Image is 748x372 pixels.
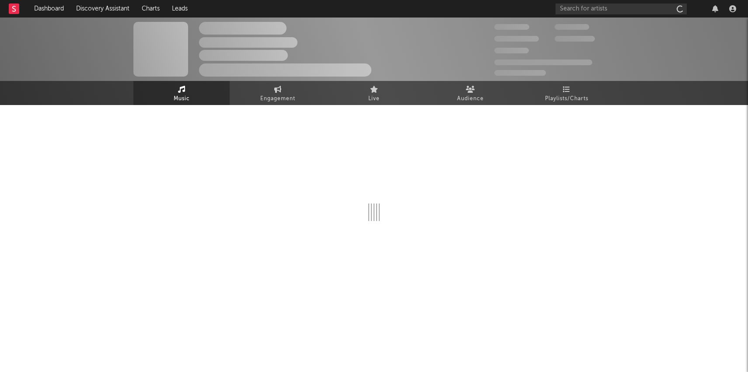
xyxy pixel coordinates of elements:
span: 50,000,000 [494,36,539,42]
span: 300,000 [494,24,529,30]
span: 50,000,000 Monthly Listeners [494,60,592,65]
a: Music [133,81,230,105]
span: 1,000,000 [555,36,595,42]
input: Search for artists [556,4,687,14]
a: Engagement [230,81,326,105]
a: Live [326,81,422,105]
span: Music [174,94,190,104]
span: Jump Score: 85.0 [494,70,546,76]
span: 100,000 [555,24,589,30]
a: Playlists/Charts [518,81,615,105]
a: Audience [422,81,518,105]
span: 100,000 [494,48,529,53]
span: Live [368,94,380,104]
span: Playlists/Charts [545,94,588,104]
span: Audience [457,94,484,104]
span: Engagement [260,94,295,104]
